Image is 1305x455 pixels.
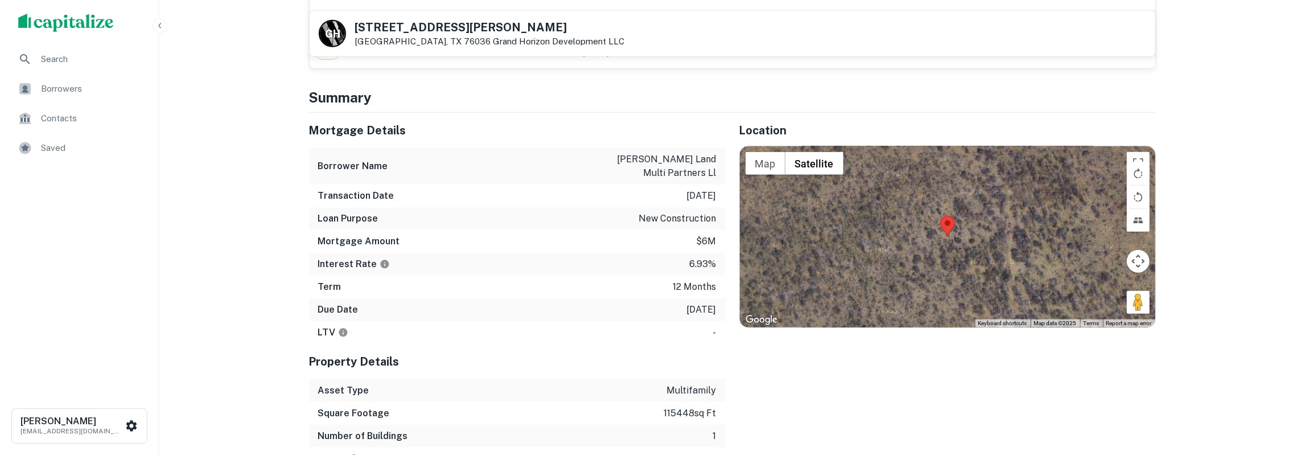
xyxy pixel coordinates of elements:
[690,257,717,271] p: 6.93%
[746,152,785,175] button: Show street map
[9,75,150,103] a: Borrowers
[493,36,625,46] a: Grand Horizon Development LLC
[318,384,369,397] h6: Asset Type
[20,426,123,436] p: [EMAIL_ADDRESS][DOMAIN_NAME]
[309,122,726,139] h5: Mortgage Details
[318,257,390,271] h6: Interest Rate
[1084,320,1100,326] a: Terms (opens in new tab)
[743,313,780,327] a: Open this area in Google Maps (opens a new window)
[667,384,717,397] p: multifamily
[785,152,843,175] button: Show satellite imagery
[355,22,625,33] h5: [STREET_ADDRESS][PERSON_NAME]
[713,326,717,339] p: -
[739,122,1156,139] h5: Location
[318,159,388,173] h6: Borrower Name
[309,87,1156,108] h4: Summary
[1127,186,1150,208] button: Rotate map counterclockwise
[318,429,408,443] h6: Number of Buildings
[713,429,717,443] p: 1
[1127,152,1150,175] button: Toggle fullscreen view
[380,259,390,269] svg: The interest rates displayed on the website are for informational purposes only and may be report...
[614,153,717,180] p: [PERSON_NAME] land multi partners ll
[743,313,780,327] img: Google
[639,212,717,226] p: new construction
[309,353,726,370] h5: Property Details
[318,212,378,226] h6: Loan Purpose
[9,46,150,73] a: Search
[355,36,625,47] p: [GEOGRAPHIC_DATA], TX 76036
[18,14,114,32] img: capitalize-logo.png
[1127,291,1150,314] button: Drag Pegman onto the map to open Street View
[1106,320,1152,326] a: Report a map error
[1127,162,1150,185] button: Rotate map clockwise
[1248,364,1305,419] iframe: Chat Widget
[664,407,717,420] p: 115448 sq ft
[978,319,1027,327] button: Keyboard shortcuts
[318,235,400,248] h6: Mortgage Amount
[318,303,359,317] h6: Due Date
[9,134,150,162] a: Saved
[41,82,143,96] span: Borrowers
[318,326,348,339] h6: LTV
[338,327,348,338] svg: LTVs displayed on the website are for informational purposes only and may be reported incorrectly...
[318,407,390,420] h6: Square Footage
[1127,209,1150,232] button: Tilt map
[1034,320,1077,326] span: Map data ©2025
[325,26,339,42] p: G H
[11,408,147,444] button: [PERSON_NAME][EMAIL_ADDRESS][DOMAIN_NAME]
[318,280,341,294] h6: Term
[41,112,143,125] span: Contacts
[673,280,717,294] p: 12 months
[41,141,143,155] span: Saved
[687,189,717,203] p: [DATE]
[9,105,150,132] a: Contacts
[697,235,717,248] p: $6m
[318,189,394,203] h6: Transaction Date
[577,7,699,38] td: [DATE]
[41,52,143,66] span: Search
[687,303,717,317] p: [DATE]
[20,417,123,426] h6: [PERSON_NAME]
[1127,250,1150,273] button: Map camera controls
